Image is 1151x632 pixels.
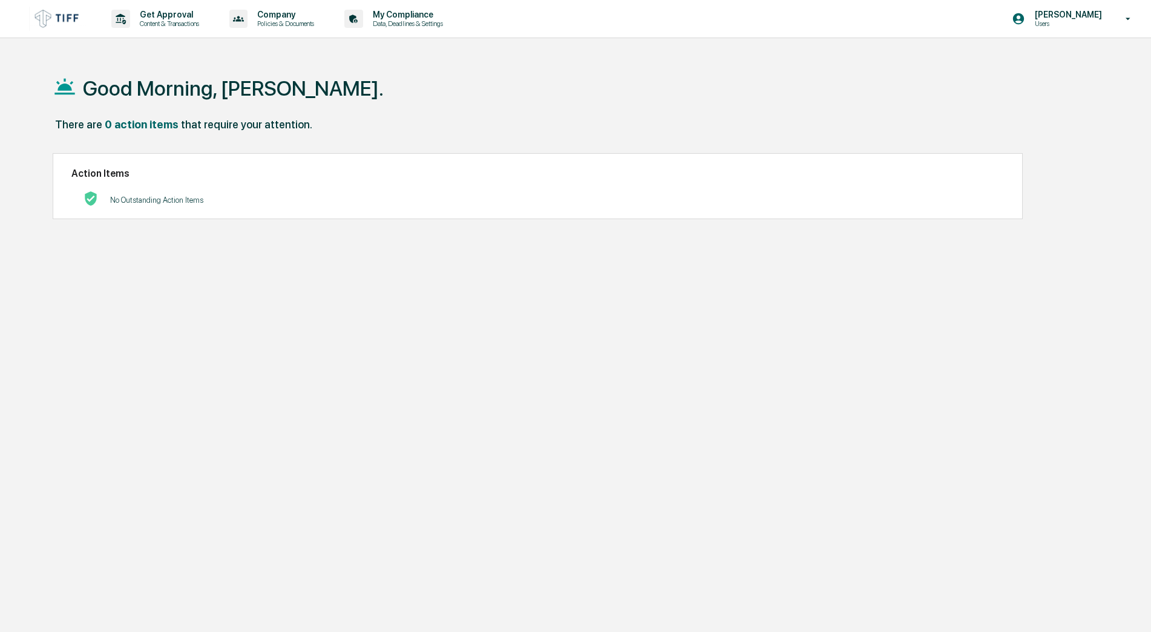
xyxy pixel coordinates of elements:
[181,118,312,131] div: that require your attention.
[110,196,203,205] p: No Outstanding Action Items
[105,118,179,131] div: 0 action items
[130,10,205,19] p: Get Approval
[248,10,320,19] p: Company
[55,118,102,131] div: There are
[363,10,449,19] p: My Compliance
[1025,10,1108,19] p: [PERSON_NAME]
[363,19,449,28] p: Data, Deadlines & Settings
[71,168,1004,179] h2: Action Items
[130,19,205,28] p: Content & Transactions
[83,76,384,100] h1: Good Morning, [PERSON_NAME].
[248,19,320,28] p: Policies & Documents
[1025,19,1108,28] p: Users
[29,7,87,30] img: logo
[84,191,98,206] img: No Actions logo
